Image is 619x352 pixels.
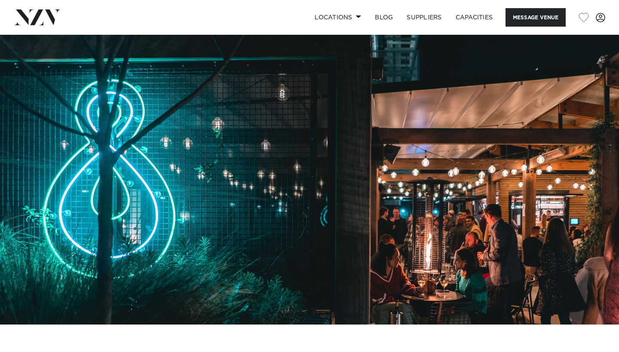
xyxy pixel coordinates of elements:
[368,8,400,27] a: BLOG
[400,8,448,27] a: SUPPLIERS
[14,9,61,25] img: nzv-logo.png
[449,8,500,27] a: Capacities
[308,8,368,27] a: Locations
[506,8,566,27] button: Message Venue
